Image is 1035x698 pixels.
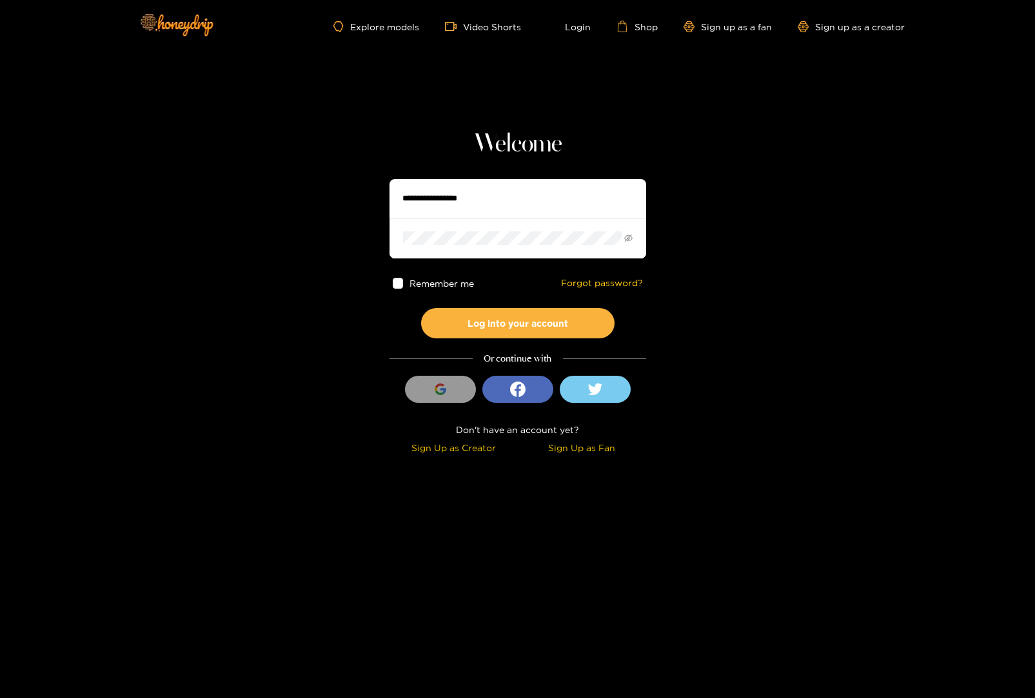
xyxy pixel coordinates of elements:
div: Sign Up as Creator [393,440,515,455]
h1: Welcome [389,129,646,160]
div: Don't have an account yet? [389,422,646,437]
a: Login [547,21,591,32]
a: Video Shorts [445,21,521,32]
a: Forgot password? [561,278,643,289]
a: Shop [616,21,658,32]
span: Remember me [409,278,474,288]
div: Sign Up as Fan [521,440,643,455]
a: Sign up as a creator [798,21,905,32]
div: Or continue with [389,351,646,366]
span: video-camera [445,21,463,32]
a: Sign up as a fan [684,21,772,32]
a: Explore models [333,21,419,32]
span: eye-invisible [624,234,633,242]
button: Log into your account [421,308,615,338]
